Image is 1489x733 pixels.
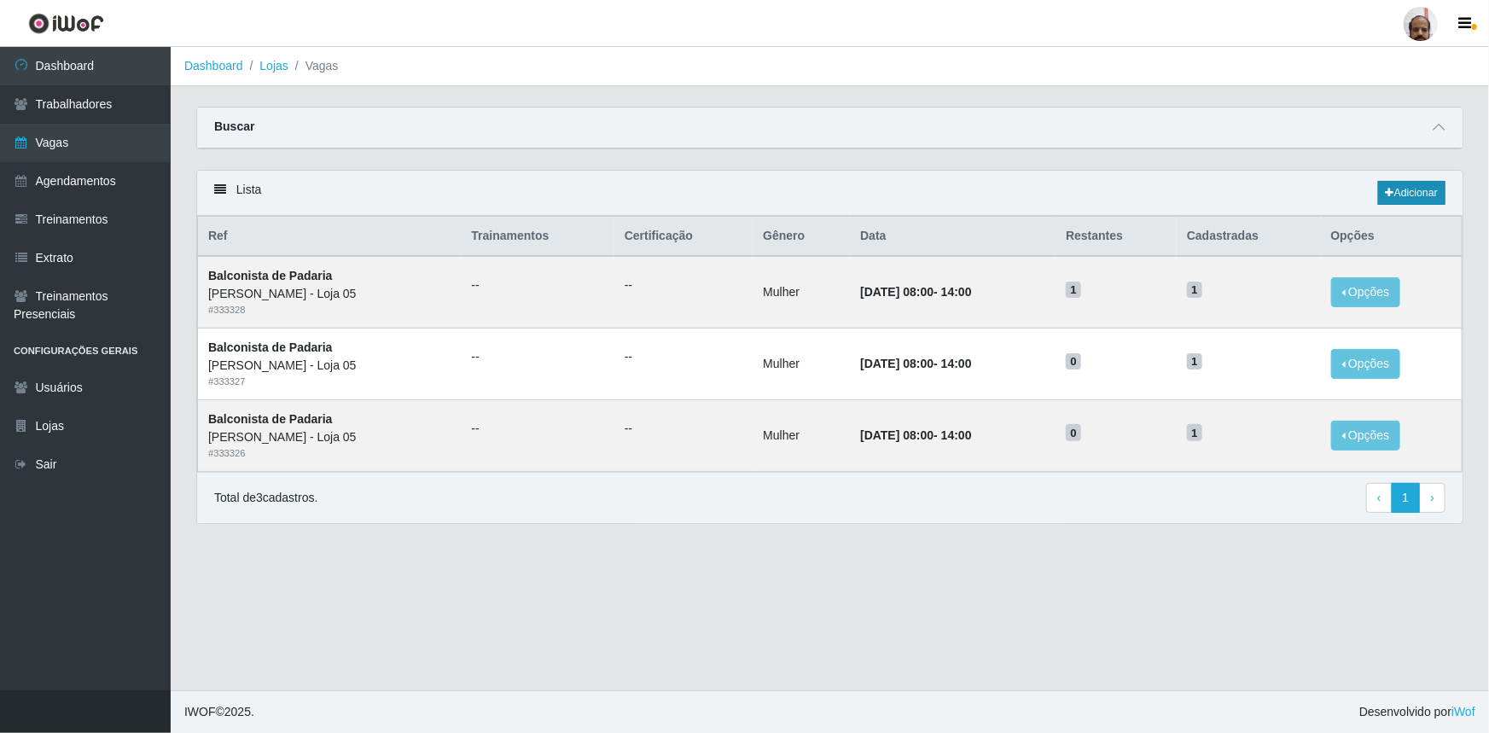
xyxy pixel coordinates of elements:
[184,703,254,721] span: © 2025 .
[625,348,742,366] ul: --
[198,217,462,257] th: Ref
[208,269,333,282] strong: Balconista de Padaria
[1321,217,1463,257] th: Opções
[28,13,104,34] img: CoreUI Logo
[1419,483,1445,514] a: Next
[208,446,451,461] div: # 333326
[850,217,1056,257] th: Data
[171,47,1489,86] nav: breadcrumb
[1066,353,1081,370] span: 0
[184,705,216,718] span: IWOF
[208,412,333,426] strong: Balconista de Padaria
[753,217,850,257] th: Gênero
[214,119,254,133] strong: Buscar
[1366,483,1393,514] a: Previous
[625,276,742,294] ul: --
[753,399,850,471] td: Mulher
[1378,181,1445,205] a: Adicionar
[208,375,451,389] div: # 333327
[1066,424,1081,441] span: 0
[753,329,850,400] td: Mulher
[860,357,971,370] strong: -
[625,420,742,438] ul: --
[259,59,288,73] a: Lojas
[860,357,934,370] time: [DATE] 08:00
[1187,282,1202,299] span: 1
[471,420,603,438] ul: --
[208,340,333,354] strong: Balconista de Padaria
[860,285,934,299] time: [DATE] 08:00
[197,171,1463,216] div: Lista
[471,276,603,294] ul: --
[214,489,317,507] p: Total de 3 cadastros.
[1430,491,1434,504] span: ›
[1451,705,1475,718] a: iWof
[860,285,971,299] strong: -
[471,348,603,366] ul: --
[1331,277,1401,307] button: Opções
[860,428,971,442] strong: -
[941,428,972,442] time: 14:00
[941,357,972,370] time: 14:00
[208,285,451,303] div: [PERSON_NAME] - Loja 05
[1377,491,1381,504] span: ‹
[461,217,614,257] th: Trainamentos
[941,285,972,299] time: 14:00
[208,357,451,375] div: [PERSON_NAME] - Loja 05
[1187,353,1202,370] span: 1
[1056,217,1177,257] th: Restantes
[208,303,451,317] div: # 333328
[1331,421,1401,451] button: Opções
[1331,349,1401,379] button: Opções
[1366,483,1445,514] nav: pagination
[1187,424,1202,441] span: 1
[1066,282,1081,299] span: 1
[1177,217,1321,257] th: Cadastradas
[753,256,850,328] td: Mulher
[614,217,753,257] th: Certificação
[184,59,243,73] a: Dashboard
[1392,483,1421,514] a: 1
[1359,703,1475,721] span: Desenvolvido por
[208,428,451,446] div: [PERSON_NAME] - Loja 05
[288,57,339,75] li: Vagas
[860,428,934,442] time: [DATE] 08:00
